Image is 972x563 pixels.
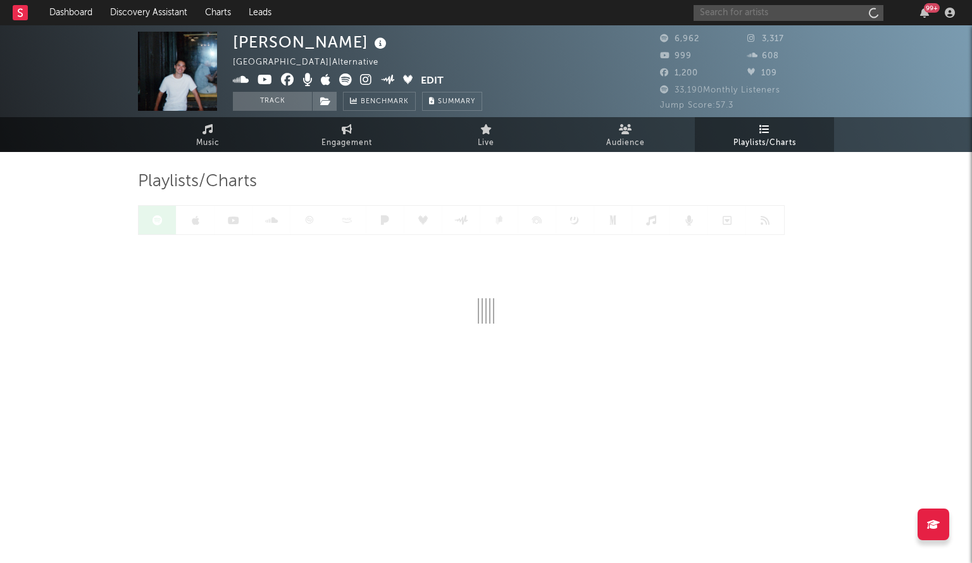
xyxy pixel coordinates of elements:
[747,52,779,60] span: 608
[277,117,416,152] a: Engagement
[920,8,929,18] button: 99+
[138,117,277,152] a: Music
[660,69,698,77] span: 1,200
[233,55,393,70] div: [GEOGRAPHIC_DATA] | Alternative
[422,92,482,111] button: Summary
[416,117,556,152] a: Live
[421,73,444,89] button: Edit
[694,5,883,21] input: Search for artists
[606,136,645,151] span: Audience
[361,94,409,110] span: Benchmark
[733,136,796,151] span: Playlists/Charts
[695,117,834,152] a: Playlists/Charts
[196,136,220,151] span: Music
[660,86,780,94] span: 33,190 Monthly Listeners
[233,92,312,111] button: Track
[233,32,390,53] div: [PERSON_NAME]
[556,117,695,152] a: Audience
[138,174,257,189] span: Playlists/Charts
[747,69,777,77] span: 109
[660,52,692,60] span: 999
[321,136,372,151] span: Engagement
[660,101,733,110] span: Jump Score: 57.3
[343,92,416,111] a: Benchmark
[924,3,940,13] div: 99 +
[478,136,494,151] span: Live
[438,98,475,105] span: Summary
[660,35,699,43] span: 6,962
[747,35,784,43] span: 3,317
